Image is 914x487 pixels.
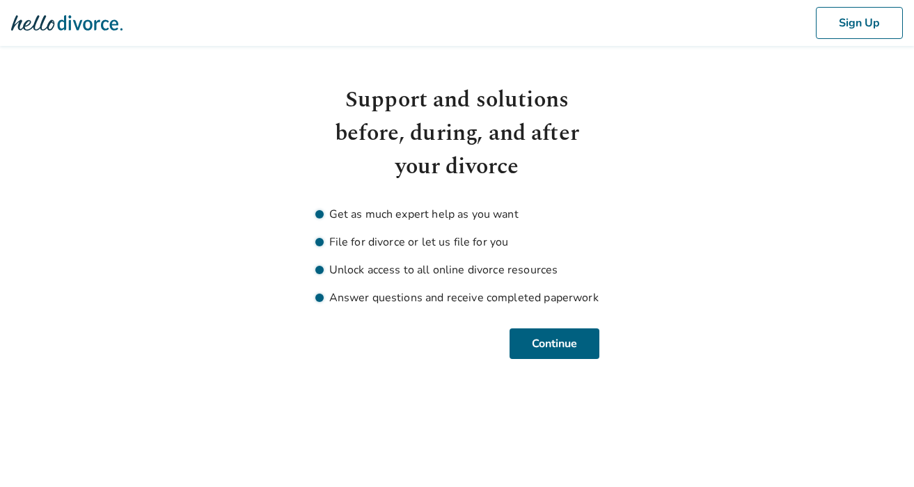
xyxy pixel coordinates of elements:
img: Hello Divorce Logo [11,9,123,37]
li: Answer questions and receive completed paperwork [315,289,599,306]
li: Unlock access to all online divorce resources [315,262,599,278]
h1: Support and solutions before, during, and after your divorce [315,83,599,184]
button: Continue [510,328,599,359]
button: Sign Up [816,7,903,39]
li: Get as much expert help as you want [315,206,599,223]
li: File for divorce or let us file for you [315,234,599,250]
